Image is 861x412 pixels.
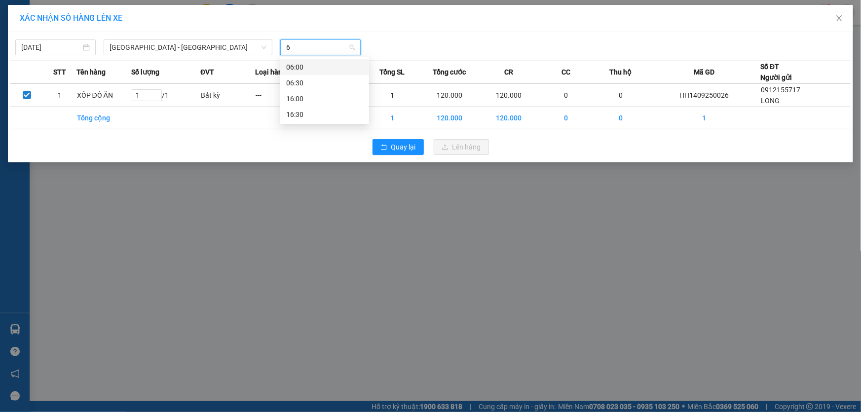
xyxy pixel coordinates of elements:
[200,67,214,77] span: ĐVT
[761,86,800,94] span: 0912155717
[420,84,479,107] td: 120.000
[694,67,714,77] span: Mã GD
[479,84,538,107] td: 120.000
[76,84,131,107] td: XỐP ĐỒ ĂN
[20,13,122,23] span: XÁC NHẬN SỐ HÀNG LÊN XE
[825,5,853,33] button: Close
[255,84,310,107] td: ---
[504,67,513,77] span: CR
[286,109,363,120] div: 16:30
[53,67,66,77] span: STT
[391,142,416,152] span: Quay lại
[76,107,131,129] td: Tổng cộng
[261,44,267,50] span: down
[594,107,648,129] td: 0
[610,67,632,77] span: Thu hộ
[200,84,255,107] td: Bất kỳ
[648,84,760,107] td: HH1409250026
[420,107,479,129] td: 120.000
[562,67,570,77] span: CC
[131,67,159,77] span: Số lượng
[760,61,792,83] div: Số ĐT Người gửi
[255,67,286,77] span: Loại hàng
[286,62,363,73] div: 06:00
[365,84,420,107] td: 1
[433,67,466,77] span: Tổng cước
[380,144,387,151] span: rollback
[373,139,424,155] button: rollbackQuay lại
[43,84,76,107] td: 1
[131,84,200,107] td: / 1
[21,42,81,53] input: 14/09/2025
[286,93,363,104] div: 16:00
[835,14,843,22] span: close
[365,107,420,129] td: 1
[539,84,594,107] td: 0
[648,107,760,129] td: 1
[286,77,363,88] div: 06:30
[539,107,594,129] td: 0
[761,97,780,105] span: LONG
[110,40,266,55] span: Quảng Ninh - Hà Nội
[380,67,405,77] span: Tổng SL
[76,67,106,77] span: Tên hàng
[479,107,538,129] td: 120.000
[594,84,648,107] td: 0
[434,139,489,155] button: uploadLên hàng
